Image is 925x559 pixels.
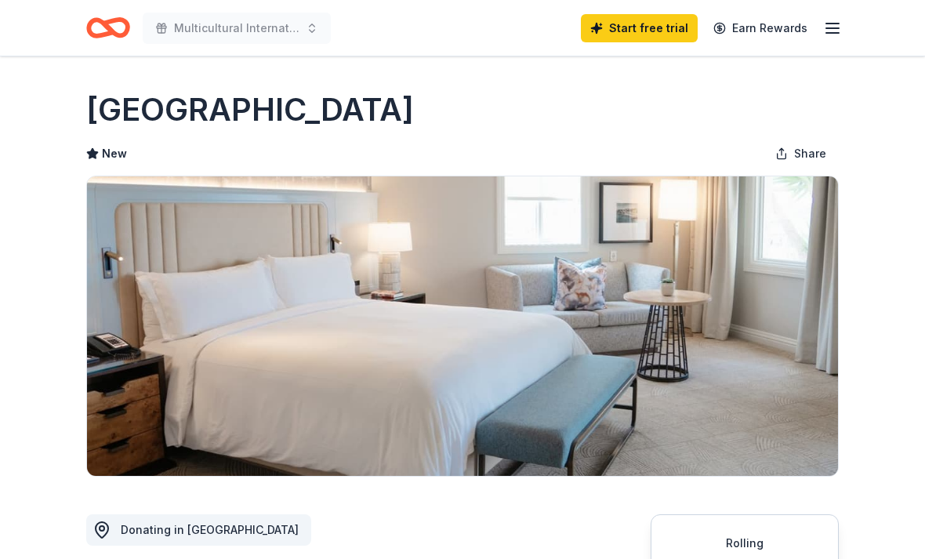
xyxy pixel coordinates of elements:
span: New [102,144,127,163]
img: Image for Waldorf Astoria Monarch Beach Resort & Club [87,176,838,476]
span: Share [794,144,826,163]
span: Multicultural International Fiesta [174,19,299,38]
span: Donating in [GEOGRAPHIC_DATA] [121,523,299,536]
button: Share [763,138,839,169]
a: Home [86,9,130,46]
h1: [GEOGRAPHIC_DATA] [86,88,414,132]
a: Start free trial [581,14,698,42]
button: Multicultural International Fiesta [143,13,331,44]
div: Rolling [670,534,819,553]
a: Earn Rewards [704,14,817,42]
